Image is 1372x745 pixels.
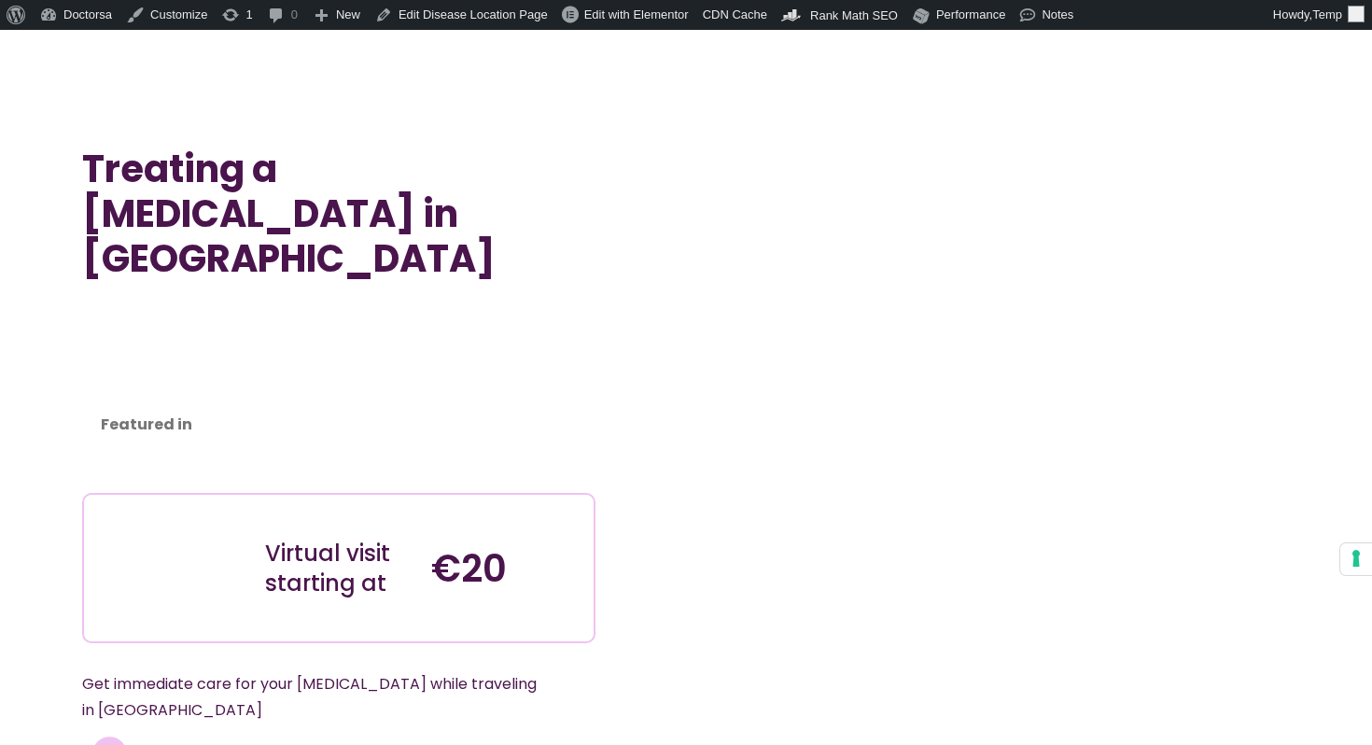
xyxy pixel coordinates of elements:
[810,8,898,22] span: Rank Math SEO
[113,509,231,627] img: Illustration depicting a young woman in a casual outfit, engaged with her smartphone. She has a p...
[82,671,551,724] p: Get immediate care for your [MEDICAL_DATA] while traveling in [GEOGRAPHIC_DATA]
[265,539,413,598] div: Virtual visit starting at
[1340,543,1372,575] button: Your consent preferences for tracking technologies
[82,147,595,281] h1: Treating a [MEDICAL_DATA] in [GEOGRAPHIC_DATA]
[1312,7,1342,21] span: Temp
[101,414,192,435] strong: Featured in
[431,546,580,591] h4: €20
[584,7,689,21] span: Edit with Elementor
[91,309,259,449] iframe: Customer reviews powered by Trustpilot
